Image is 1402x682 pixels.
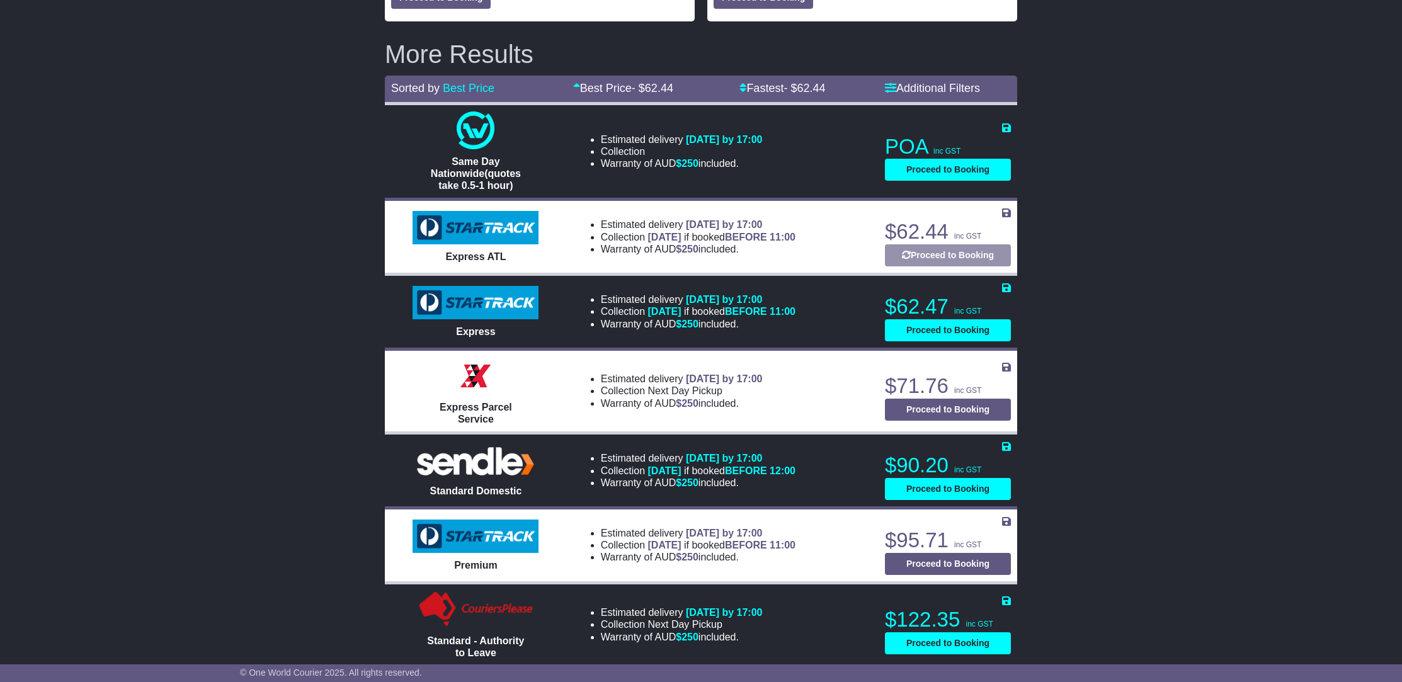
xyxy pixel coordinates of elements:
span: Express [456,326,495,337]
span: inc GST [933,147,960,156]
span: 250 [681,398,698,409]
img: StarTrack: Premium [413,520,539,554]
p: $95.71 [885,528,1011,553]
span: if booked [648,465,795,476]
li: Estimated delivery [601,293,795,305]
span: BEFORE [725,540,767,550]
span: 11:00 [770,232,795,242]
span: $ [676,552,698,562]
span: inc GST [954,540,981,549]
img: Sendle: Standard Domestic [413,444,539,479]
span: 11:00 [770,540,795,550]
span: BEFORE [725,232,767,242]
span: inc GST [966,620,993,628]
li: Collection [601,618,763,630]
span: Next Day Pickup [648,385,722,396]
li: Estimated delivery [601,219,795,230]
span: $ [676,398,698,409]
button: Proceed to Booking [885,553,1011,575]
span: $ [676,158,698,169]
img: StarTrack: Express ATL [413,211,539,245]
span: Express ATL [445,251,506,262]
span: 62.44 [797,82,825,94]
span: if booked [648,306,795,317]
li: Estimated delivery [601,134,763,145]
button: Proceed to Booking [885,478,1011,500]
li: Warranty of AUD included. [601,631,763,643]
li: Warranty of AUD included. [601,318,795,330]
span: 250 [681,319,698,329]
span: © One World Courier 2025. All rights reserved. [240,668,422,678]
span: [DATE] by 17:00 [686,373,763,384]
li: Estimated delivery [601,373,763,385]
span: inc GST [954,307,981,315]
span: $ [676,477,698,488]
p: $90.20 [885,453,1011,478]
span: Same Day Nationwide(quotes take 0.5-1 hour) [431,156,521,191]
li: Warranty of AUD included. [601,243,795,255]
li: Collection [601,305,795,317]
span: 250 [681,244,698,254]
button: Proceed to Booking [885,399,1011,421]
span: 62.44 [645,82,673,94]
p: $71.76 [885,373,1011,399]
span: [DATE] [648,465,681,476]
span: [DATE] [648,306,681,317]
span: inc GST [954,465,981,474]
span: Sorted by [391,82,440,94]
span: inc GST [954,386,981,395]
li: Warranty of AUD included. [601,397,763,409]
span: 250 [681,158,698,169]
li: Collection [601,145,763,157]
span: 250 [681,552,698,562]
a: Best Price [443,82,494,94]
li: Collection [601,231,795,243]
li: Collection [601,465,795,477]
h2: More Results [385,40,1017,68]
img: Border Express: Express Parcel Service [457,357,494,395]
li: Estimated delivery [601,527,795,539]
span: [DATE] by 17:00 [686,219,763,230]
span: [DATE] by 17:00 [686,134,763,145]
span: BEFORE [725,306,767,317]
span: [DATE] by 17:00 [686,607,763,618]
span: [DATE] by 17:00 [686,528,763,538]
span: Express Parcel Service [440,402,512,424]
button: Proceed to Booking [885,319,1011,341]
button: Proceed to Booking [885,632,1011,654]
span: - $ [784,82,825,94]
span: 250 [681,632,698,642]
img: One World Courier: Same Day Nationwide(quotes take 0.5-1 hour) [457,111,494,149]
span: [DATE] [648,540,681,550]
a: Additional Filters [885,82,980,94]
span: $ [676,632,698,642]
p: $62.47 [885,294,1011,319]
span: Standard Domestic [430,486,522,496]
img: StarTrack: Express [413,286,539,320]
span: $ [676,244,698,254]
p: POA [885,134,1011,159]
li: Warranty of AUD included. [601,551,795,563]
span: if booked [648,540,795,550]
span: [DATE] [648,232,681,242]
span: if booked [648,232,795,242]
span: [DATE] by 17:00 [686,294,763,305]
p: $122.35 [885,607,1011,632]
li: Warranty of AUD included. [601,157,763,169]
img: Couriers Please: Standard - Authority to Leave [416,591,535,628]
a: Best Price- $62.44 [573,82,673,94]
span: [DATE] by 17:00 [686,453,763,463]
span: $ [676,319,698,329]
a: Fastest- $62.44 [739,82,825,94]
span: - $ [632,82,673,94]
li: Warranty of AUD included. [601,477,795,489]
span: Next Day Pickup [648,619,722,630]
span: Standard - Authority to Leave [427,635,524,658]
li: Estimated delivery [601,606,763,618]
li: Estimated delivery [601,452,795,464]
p: $62.44 [885,219,1011,244]
span: inc GST [954,232,981,241]
span: BEFORE [725,465,767,476]
span: 12:00 [770,465,795,476]
button: Proceed to Booking [885,244,1011,266]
